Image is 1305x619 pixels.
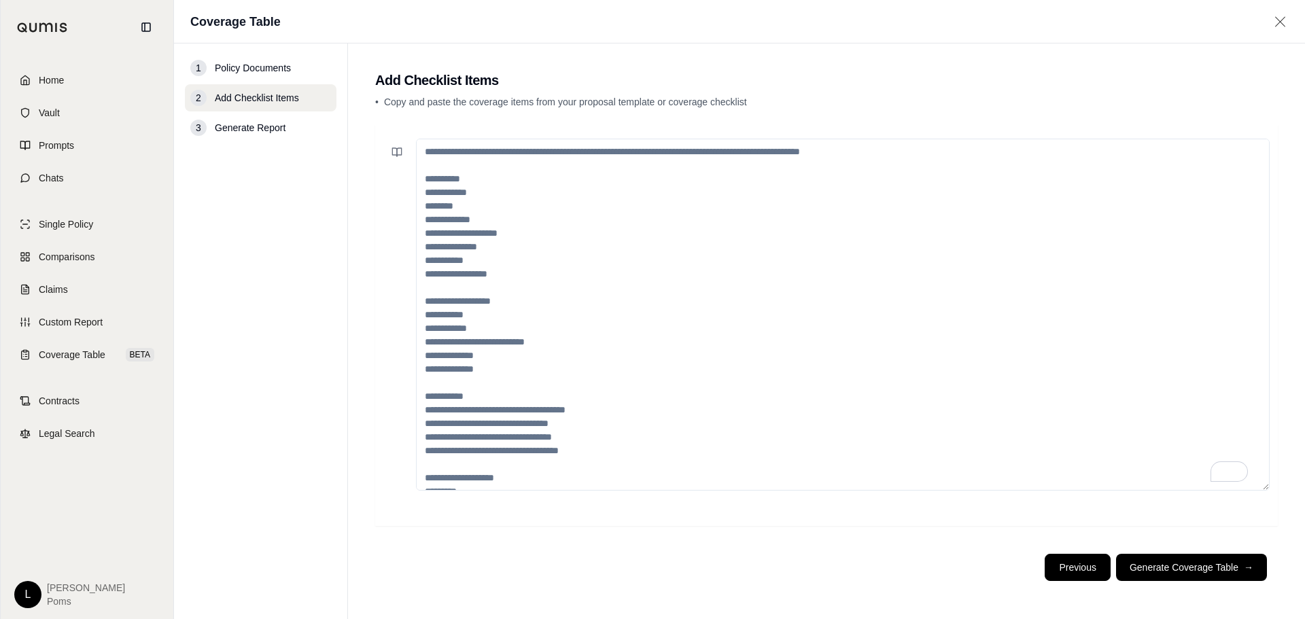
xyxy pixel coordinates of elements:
[9,163,165,193] a: Chats
[39,171,64,185] span: Chats
[384,96,747,107] span: Copy and paste the coverage items from your proposal template or coverage checklist
[1045,554,1110,581] button: Previous
[9,340,165,370] a: Coverage TableBETA
[39,394,80,408] span: Contracts
[1244,561,1253,574] span: →
[190,12,281,31] h1: Coverage Table
[215,91,299,105] span: Add Checklist Items
[215,121,285,135] span: Generate Report
[190,60,207,76] div: 1
[14,581,41,608] div: L
[9,130,165,160] a: Prompts
[9,65,165,95] a: Home
[416,139,1270,491] textarea: To enrich screen reader interactions, please activate Accessibility in Grammarly extension settings
[17,22,68,33] img: Qumis Logo
[135,16,157,38] button: Collapse sidebar
[215,61,291,75] span: Policy Documents
[39,217,93,231] span: Single Policy
[39,427,95,440] span: Legal Search
[47,595,125,608] span: Poms
[9,386,165,416] a: Contracts
[9,307,165,337] a: Custom Report
[39,348,105,361] span: Coverage Table
[9,419,165,448] a: Legal Search
[375,96,379,107] span: •
[39,250,94,264] span: Comparisons
[9,209,165,239] a: Single Policy
[9,242,165,272] a: Comparisons
[375,71,1278,90] h2: Add Checklist Items
[39,73,64,87] span: Home
[47,581,125,595] span: [PERSON_NAME]
[39,106,60,120] span: Vault
[9,98,165,128] a: Vault
[190,120,207,136] div: 3
[1116,554,1267,581] button: Generate Coverage Table→
[190,90,207,106] div: 2
[39,139,74,152] span: Prompts
[126,348,154,361] span: BETA
[39,283,68,296] span: Claims
[39,315,103,329] span: Custom Report
[9,275,165,304] a: Claims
